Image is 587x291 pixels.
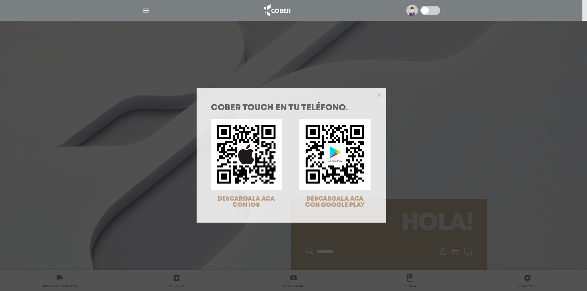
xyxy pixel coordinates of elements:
span: DESCARGALA ACA CON IOS [218,196,275,208]
button: Close [377,92,381,97]
img: qr-code [211,119,282,190]
span: DESCARGALA ACA CON GOOGLE PLAY [305,196,365,208]
img: qr-code [299,119,371,190]
h1: COBER TOUCH en tu teléfono. [211,104,372,112]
